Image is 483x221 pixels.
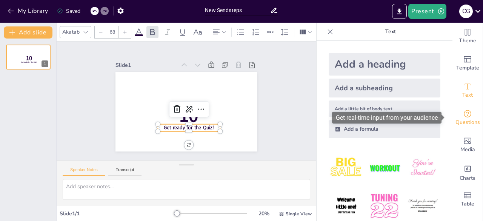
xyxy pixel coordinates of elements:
[452,186,483,213] div: Add a table
[6,45,51,70] div: 1
[392,4,407,19] button: Export to PowerPoint
[336,23,445,41] p: Text
[329,150,364,185] img: 1.jpeg
[452,104,483,131] div: Get real-time input from your audience
[108,167,142,176] button: Transcript
[21,61,37,63] span: Get ready for the Quiz!
[164,124,214,131] span: Get ready for the Quiz!
[367,150,402,185] img: 2.jpeg
[286,211,312,217] span: Single View
[455,118,480,127] span: Questions
[452,77,483,104] div: Add text boxes
[115,62,175,69] div: Slide 1
[462,91,473,99] span: Text
[63,167,105,176] button: Speaker Notes
[459,37,476,45] span: Theme
[205,5,270,16] input: Insert title
[61,27,81,37] div: Akatab
[329,79,440,97] div: Add a subheading
[460,174,475,182] span: Charts
[452,159,483,186] div: Add charts and graphs
[26,54,32,62] span: 10
[4,26,52,39] button: Add slide
[456,64,479,72] span: Template
[452,131,483,159] div: Add images, graphics, shapes or video
[329,120,440,138] div: Add a formula
[297,26,314,38] div: Column Count
[6,5,51,17] button: My Library
[405,150,440,185] img: 3.jpeg
[459,4,473,19] button: C G
[459,5,473,18] div: C G
[329,53,440,76] div: Add a heading
[460,145,475,154] span: Media
[42,60,48,67] div: 1
[332,112,441,124] div: Get real-time input from your audience
[329,100,440,117] div: Add a little bit of body text
[408,4,446,19] button: Present
[461,200,474,208] span: Table
[60,210,175,217] div: Slide 1 / 1
[452,23,483,50] div: Change the overall theme
[255,210,273,217] div: 20 %
[452,50,483,77] div: Add ready made slides
[57,8,80,15] div: Saved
